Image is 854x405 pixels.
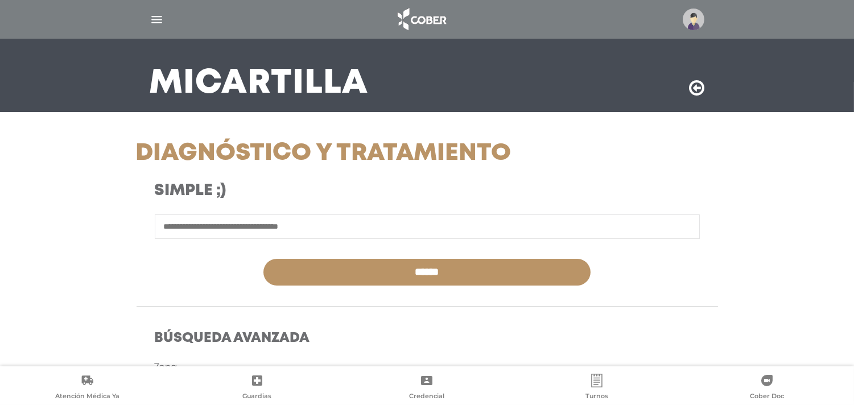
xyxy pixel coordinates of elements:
[342,374,512,403] a: Credencial
[172,374,343,403] a: Guardias
[585,392,608,402] span: Turnos
[155,181,500,201] h3: Simple ;)
[409,392,444,402] span: Credencial
[155,361,178,375] label: Zona
[683,9,704,30] img: profile-placeholder.svg
[242,392,271,402] span: Guardias
[155,330,700,347] h4: Búsqueda Avanzada
[150,69,369,98] h3: Mi Cartilla
[150,13,164,27] img: Cober_menu-lines-white.svg
[2,374,172,403] a: Atención Médica Ya
[750,392,784,402] span: Cober Doc
[391,6,451,33] img: logo_cober_home-white.png
[55,392,119,402] span: Atención Médica Ya
[512,374,682,403] a: Turnos
[682,374,852,403] a: Cober Doc
[136,139,519,168] h1: Diagnóstico y Tratamiento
